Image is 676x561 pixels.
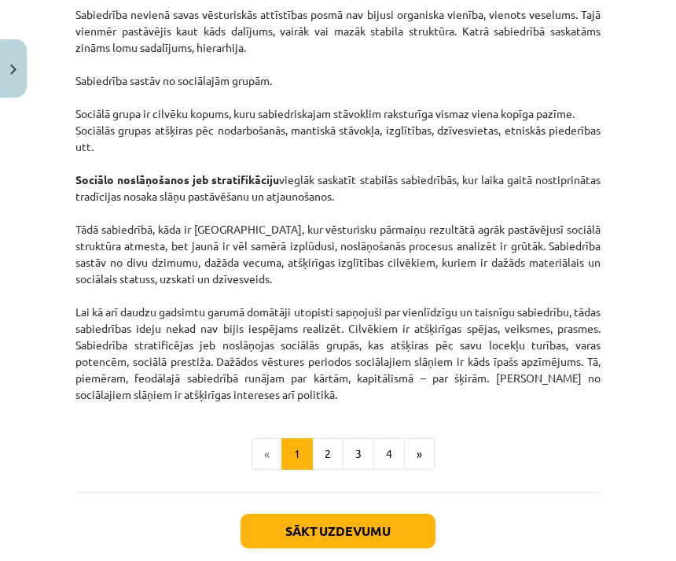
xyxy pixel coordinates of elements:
[373,438,405,470] button: 4
[10,65,17,75] img: icon-close-lesson-0947bae3869378f0d4975bcd49f059093ad1ed9edebbc8119c70593378902aed.svg
[241,514,435,548] button: Sākt uzdevumu
[343,438,374,470] button: 3
[312,438,344,470] button: 2
[75,172,279,186] strong: Sociālo noslāņošanos jeb stratifikāciju
[281,438,313,470] button: 1
[75,438,601,470] nav: Page navigation example
[404,438,435,470] button: »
